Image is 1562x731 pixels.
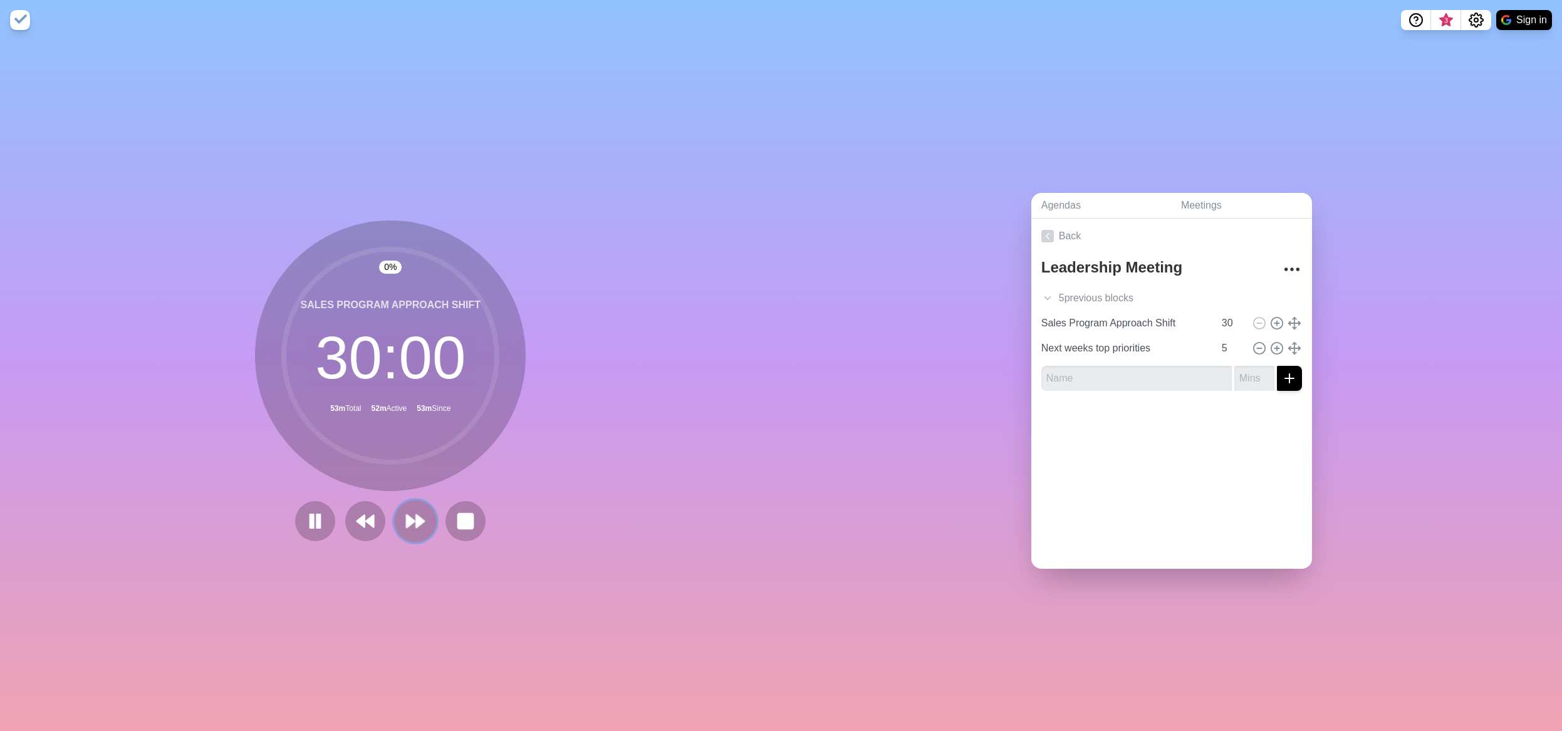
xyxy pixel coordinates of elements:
button: Help [1401,10,1431,30]
input: Mins [1217,311,1247,336]
input: Name [1041,366,1232,391]
a: Agendas [1031,193,1171,219]
button: Sign in [1496,10,1552,30]
div: 5 previous block [1031,286,1312,311]
span: 3 [1441,16,1451,26]
button: Settings [1461,10,1491,30]
input: Name [1036,311,1214,336]
img: google logo [1501,15,1511,25]
img: timeblocks logo [10,10,30,30]
span: s [1128,291,1133,306]
a: Back [1031,219,1312,254]
input: Name [1036,336,1214,361]
input: Mins [1217,336,1247,361]
button: More [1279,257,1304,282]
button: What’s new [1431,10,1461,30]
a: Meetings [1171,193,1312,219]
input: Mins [1234,366,1274,391]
